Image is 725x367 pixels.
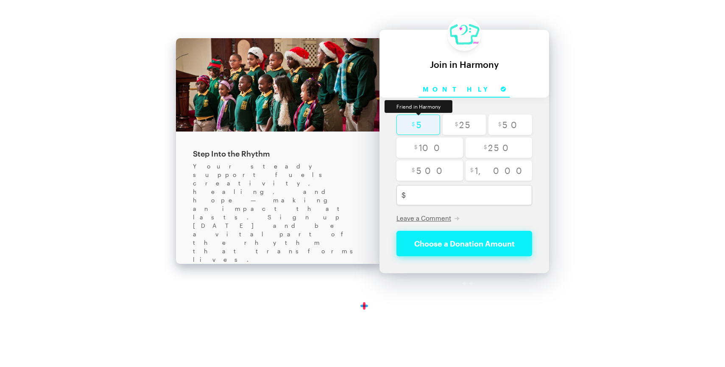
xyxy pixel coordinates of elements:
[176,38,379,132] img: Screen_Shot_2025-09-12_at_5.36.45_PM.png
[396,231,532,256] button: Choose a Donation Amount
[388,59,541,69] div: Join in Harmony
[396,214,460,222] button: Leave a Comment
[193,162,362,264] div: Your steady support fuels creativity, healing, and hope — making an impact that lasts. Sign up [D...
[326,303,399,309] a: Secure DonationsPowered byGiveForms
[193,148,362,159] div: Step Into the Rhythm
[396,214,451,222] span: Leave a Comment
